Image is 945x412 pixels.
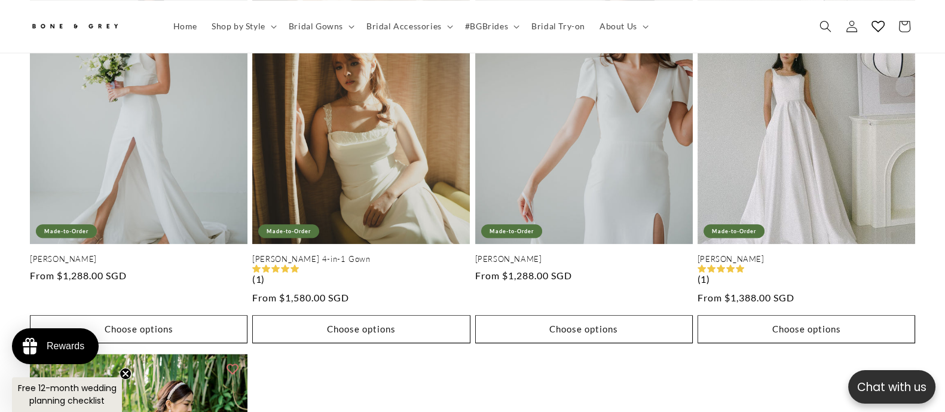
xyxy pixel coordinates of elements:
summary: Search [812,13,839,39]
span: Bridal Gowns [289,21,343,32]
button: Choose options [698,315,915,343]
span: Bridal Try-on [531,21,585,32]
a: [PERSON_NAME] [698,254,915,264]
summary: #BGBrides [458,14,524,39]
a: [PERSON_NAME] [475,254,693,264]
a: [PERSON_NAME] 4-in-1 Gown [252,254,470,264]
img: Bone and Grey Bridal [30,17,120,36]
summary: Bridal Gowns [282,14,359,39]
span: Home [173,21,197,32]
span: #BGBrides [465,21,508,32]
a: Bridal Try-on [524,14,592,39]
summary: Shop by Style [204,14,282,39]
a: Home [166,14,204,39]
button: Choose options [30,315,247,343]
button: Close teaser [120,368,131,380]
button: Add to wishlist [221,357,244,381]
span: Bridal Accessories [366,21,442,32]
a: Bone and Grey Bridal [26,12,154,41]
span: About Us [600,21,637,32]
p: Chat with us [848,379,935,396]
button: Open chatbox [848,370,935,404]
span: Free 12-month wedding planning checklist [18,382,117,407]
span: Shop by Style [212,21,265,32]
div: Rewards [47,341,84,352]
summary: About Us [592,14,653,39]
div: Free 12-month wedding planning checklistClose teaser [12,377,122,412]
a: [PERSON_NAME] [30,254,247,264]
button: Choose options [475,315,693,343]
button: Choose options [252,315,470,343]
summary: Bridal Accessories [359,14,458,39]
